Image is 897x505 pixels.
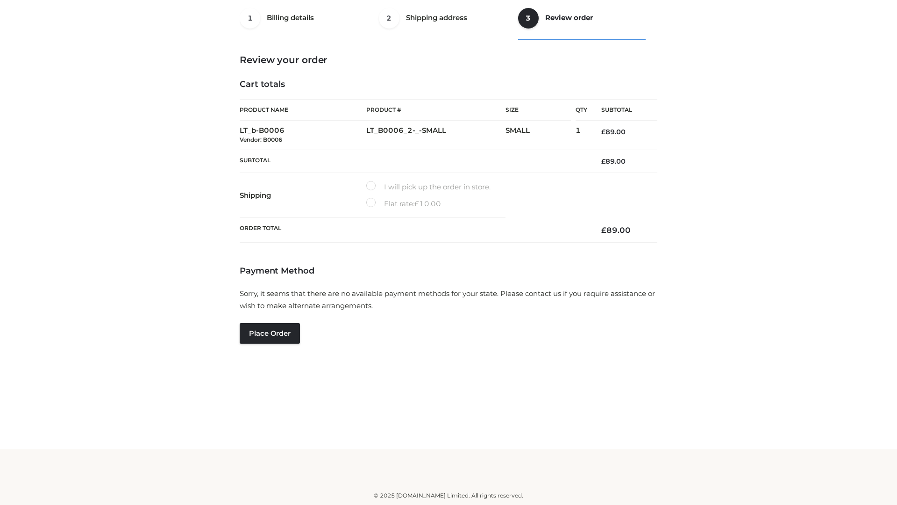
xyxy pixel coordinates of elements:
th: Product # [366,99,505,121]
bdi: 10.00 [414,199,441,208]
td: LT_B0006_2-_-SMALL [366,121,505,150]
th: Subtotal [240,150,587,173]
h3: Review your order [240,54,657,65]
label: Flat rate: [366,198,441,210]
td: 1 [576,121,587,150]
button: Place order [240,323,300,344]
th: Size [505,100,571,121]
bdi: 89.00 [601,157,626,166]
span: £ [601,157,605,166]
th: Subtotal [587,100,657,121]
bdi: 89.00 [601,225,631,235]
th: Order Total [240,218,587,243]
span: £ [601,225,606,235]
td: LT_b-B0006 [240,121,366,150]
h4: Payment Method [240,266,657,276]
small: Vendor: B0006 [240,136,282,143]
span: Sorry, it seems that there are no available payment methods for your state. Please contact us if ... [240,289,655,310]
th: Shipping [240,173,366,218]
td: SMALL [505,121,576,150]
span: £ [414,199,419,208]
label: I will pick up the order in store. [366,181,491,193]
h4: Cart totals [240,79,657,90]
th: Product Name [240,99,366,121]
span: £ [601,128,605,136]
div: © 2025 [DOMAIN_NAME] Limited. All rights reserved. [139,491,758,500]
bdi: 89.00 [601,128,626,136]
th: Qty [576,99,587,121]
